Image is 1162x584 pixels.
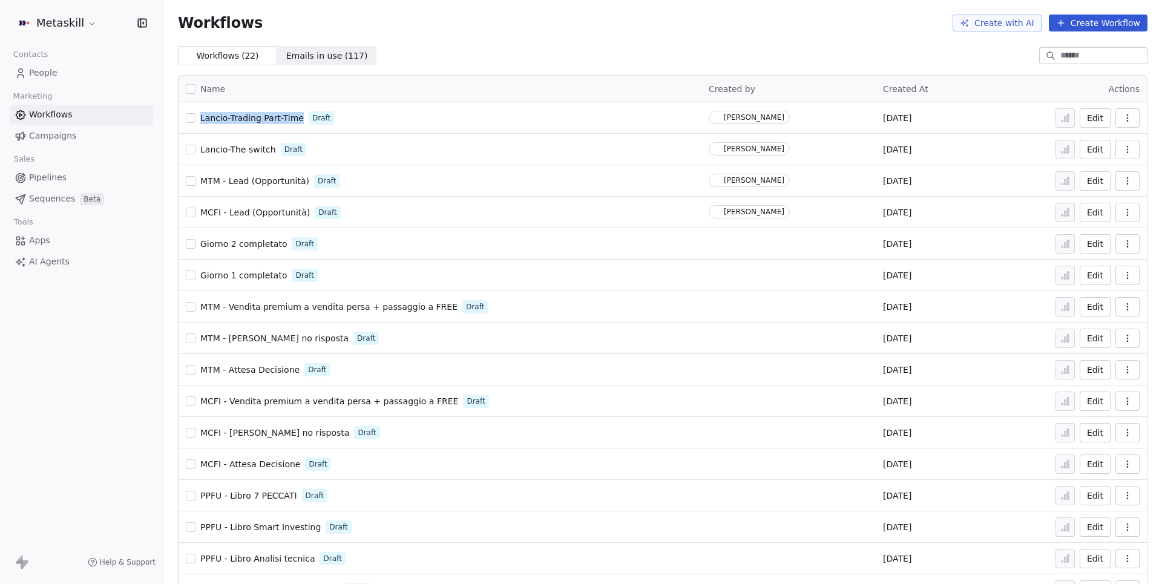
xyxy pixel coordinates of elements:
img: AVATAR%20METASKILL%20-%20Colori%20Positivo.png [17,16,31,30]
a: Pipelines [10,168,153,188]
span: Sequences [29,192,75,205]
span: MTM - Vendita premium a vendita persa + passaggio a FREE [200,302,458,312]
span: Workflows [29,108,73,121]
span: Draft [312,113,330,123]
span: [DATE] [883,301,911,313]
span: MTM - [PERSON_NAME] no risposta [200,333,349,343]
span: Draft [358,427,376,438]
span: MCFI - Attesa Decisione [200,459,300,469]
span: MTM - Attesa Decisione [200,365,300,375]
a: SequencesBeta [10,189,153,209]
span: Name [200,83,225,96]
button: Edit [1080,171,1111,191]
button: Edit [1080,549,1111,568]
span: Created At [883,84,928,94]
span: Giorno 1 completato [200,271,287,280]
span: Draft [467,396,485,407]
a: Edit [1080,454,1111,474]
div: [PERSON_NAME] [724,113,784,122]
button: Edit [1080,266,1111,285]
span: Draft [284,144,303,155]
a: Apps [10,231,153,251]
span: Campaigns [29,130,76,142]
button: Edit [1080,140,1111,159]
span: Lancio-The switch [200,145,276,154]
button: Edit [1080,329,1111,348]
div: [PERSON_NAME] [724,208,784,216]
button: Edit [1080,203,1111,222]
span: Apps [29,234,50,247]
span: Marketing [8,87,57,105]
span: [DATE] [883,143,911,156]
span: PPFU - Libro Analisi tecnica [200,554,315,563]
a: Campaigns [10,126,153,146]
span: Emails in use ( 117 ) [286,50,368,62]
a: Workflows [10,105,153,125]
a: People [10,63,153,83]
img: D [711,176,720,185]
a: PPFU - Libro Analisi tecnica [200,553,315,565]
span: MCFI - Lead (Opportunità) [200,208,310,217]
span: [DATE] [883,269,911,281]
span: MCFI - Vendita premium a vendita persa + passaggio a FREE [200,396,458,406]
a: AI Agents [10,252,153,272]
button: Create Workflow [1049,15,1147,31]
span: [DATE] [883,490,911,502]
button: Edit [1080,297,1111,317]
span: Draft [318,176,336,186]
a: Lancio-Trading Part-Time [200,112,304,124]
a: MTM - Attesa Decisione [200,364,300,376]
span: MTM - Lead (Opportunità) [200,176,309,186]
button: Edit [1080,360,1111,379]
span: Draft [295,238,313,249]
span: [DATE] [883,427,911,439]
a: MTM - Vendita premium a vendita persa + passaggio a FREE [200,301,458,313]
img: D [711,113,720,122]
button: Edit [1080,423,1111,442]
span: People [29,67,57,79]
a: PPFU - Libro Smart Investing [200,521,321,533]
span: Help & Support [100,557,156,567]
span: Beta [80,193,104,205]
span: Workflows [178,15,263,31]
span: [DATE] [883,238,911,250]
span: Sales [8,150,40,168]
span: Giorno 2 completato [200,239,287,249]
span: [DATE] [883,553,911,565]
span: PPFU - Libro Smart Investing [200,522,321,532]
a: Giorno 1 completato [200,269,287,281]
span: [DATE] [883,112,911,124]
a: Giorno 2 completato [200,238,287,250]
a: MTM - [PERSON_NAME] no risposta [200,332,349,344]
button: Edit [1080,392,1111,411]
span: [DATE] [883,364,911,376]
span: Pipelines [29,171,67,184]
span: Draft [357,333,375,344]
a: MCFI - [PERSON_NAME] no risposta [200,427,349,439]
span: Draft [466,301,484,312]
button: Edit [1080,234,1111,254]
button: Metaskill [15,13,99,33]
span: Created by [709,84,755,94]
span: Draft [323,553,341,564]
span: Draft [306,490,324,501]
span: AI Agents [29,255,70,268]
button: Edit [1080,108,1111,128]
span: [DATE] [883,332,911,344]
a: Help & Support [88,557,156,567]
img: D [711,145,720,154]
span: PPFU - Libro 7 PECCATI [200,491,297,500]
span: Lancio-Trading Part-Time [200,113,304,123]
a: PPFU - Libro 7 PECCATI [200,490,297,502]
